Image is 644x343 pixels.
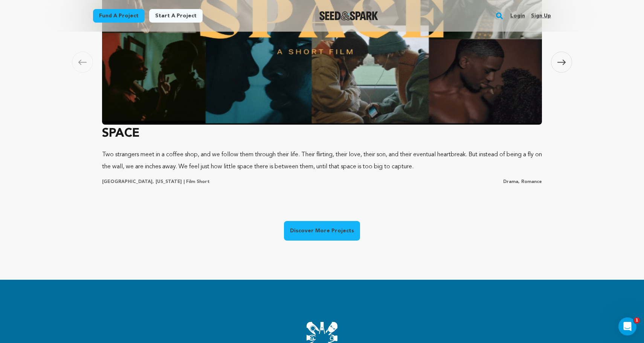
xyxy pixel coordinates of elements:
a: Sign up [531,10,551,22]
a: Fund a project [93,9,145,23]
span: 1 [634,317,640,323]
span: [GEOGRAPHIC_DATA], [US_STATE] | [102,180,185,184]
p: Two strangers meet in a coffee shop, and we follow them through their life. Their flirting, their... [102,149,542,173]
a: Login [510,10,525,22]
iframe: Intercom live chat [618,317,636,335]
h3: SPACE [102,125,542,143]
a: Start a project [149,9,203,23]
p: Drama, Romance [503,179,542,185]
span: Film Short [186,180,210,184]
a: Seed&Spark Homepage [319,11,378,20]
a: Discover More Projects [284,221,360,241]
img: Seed&Spark Logo Dark Mode [319,11,378,20]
